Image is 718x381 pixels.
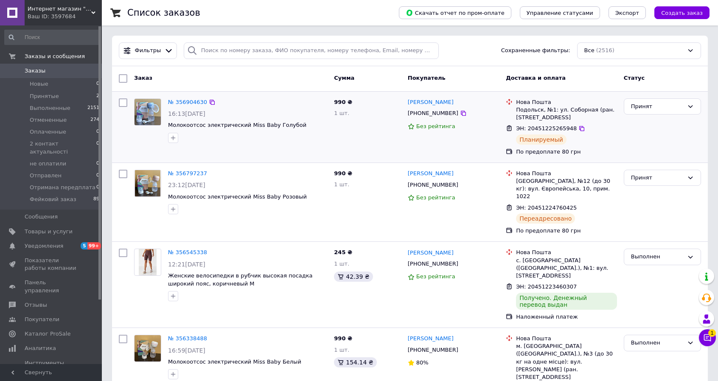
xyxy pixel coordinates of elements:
span: Фейковий заказ [30,196,76,203]
a: [PERSON_NAME] [408,170,454,178]
span: 0 [96,172,99,179]
div: По предоплате 80 грн [516,148,617,156]
div: Переадресовано [516,213,575,224]
span: 245 ₴ [334,249,352,255]
a: Фото товару [134,335,161,362]
div: По предоплате 80 грн [516,227,617,235]
div: Выполнен [631,252,684,261]
span: 23:12[DATE] [168,182,205,188]
span: Отримана передплата [30,184,95,191]
a: Молокоотсос электрический Miss Baby Белый [168,359,301,365]
div: Подольск, №1: ул. Соборная (ран. [STREET_ADDRESS] [516,106,617,121]
span: 1 шт. [334,261,349,267]
span: 274 [90,116,99,124]
span: Скачать отчет по пром-оплате [406,9,505,17]
span: 2 контакт актуальності [30,140,96,155]
input: Поиск [4,30,100,45]
span: Отмененные [30,116,67,124]
a: № 356797237 [168,170,207,176]
span: Экспорт [615,10,639,16]
span: ЭН: 20451223460307 [516,283,577,290]
span: Оплаченные [30,128,66,136]
a: Фото товару [134,170,161,197]
span: 0 [96,160,99,168]
div: [PHONE_NUMBER] [406,108,460,119]
span: Аналитика [25,345,56,352]
a: Молокоотсос электрический Miss Baby Голубой [168,122,306,128]
span: Сохраненные фильтры: [501,47,570,55]
div: Нова Пошта [516,98,617,106]
a: [PERSON_NAME] [408,98,454,106]
div: Планируемый [516,134,567,145]
span: 0 [96,140,99,155]
a: Фото товару [134,98,161,126]
a: № 356338488 [168,335,207,342]
button: Управление статусами [520,6,600,19]
span: ЭН: 20451225265948 [516,125,577,132]
div: [PHONE_NUMBER] [406,179,460,190]
span: не оплатили [30,160,66,168]
a: Женские велосипедки в рубчик высокая посадка широкий пояс, коричневый M [168,272,313,287]
a: Фото товару [134,249,161,276]
span: ЭН: 20451224760425 [516,205,577,211]
div: Нова Пошта [516,249,617,256]
a: № 356545338 [168,249,207,255]
span: Интернет магазин "JULINS" [28,5,91,13]
div: Нова Пошта [516,335,617,342]
div: [GEOGRAPHIC_DATA], №12 (до 30 кг): вул. Європейська, 10, прим. 1022 [516,177,617,201]
a: № 356904630 [168,99,207,105]
span: Без рейтинга [416,194,455,201]
span: Доставка и оплата [506,75,566,81]
div: 42.39 ₴ [334,272,373,282]
span: Статус [624,75,645,81]
span: Создать заказ [661,10,703,16]
span: 990 ₴ [334,99,352,105]
input: Поиск по номеру заказа, ФИО покупателя, номеру телефона, Email, номеру накладной [184,42,439,59]
span: 1 шт. [334,110,349,116]
img: Фото товару [139,249,157,275]
span: 5 [81,242,87,249]
a: Молокоотсос электрический Miss Baby Розовый [168,193,307,200]
span: Сумма [334,75,354,81]
span: Без рейтинга [416,273,455,280]
button: Экспорт [609,6,646,19]
button: Создать заказ [654,6,710,19]
span: Принятые [30,92,59,100]
div: Принят [631,102,684,111]
div: [PHONE_NUMBER] [406,345,460,356]
img: Фото товару [135,335,161,361]
a: [PERSON_NAME] [408,335,454,343]
span: Все [584,47,595,55]
span: 1 [708,329,716,337]
span: Сообщения [25,213,58,221]
span: 80% [416,359,429,366]
span: 89 [93,196,99,203]
span: 99+ [87,242,101,249]
span: 2 [96,92,99,100]
span: Покупатели [25,316,59,323]
div: Ваш ID: 3597684 [28,13,102,20]
span: Панель управления [25,279,79,294]
img: Фото товару [135,99,161,125]
span: (2516) [596,47,614,53]
span: 0 [96,184,99,191]
span: Заказ [134,75,152,81]
div: 154.14 ₴ [334,357,376,367]
span: 1 шт. [334,347,349,353]
img: Фото товару [135,170,160,196]
a: Создать заказ [646,9,710,16]
div: м. [GEOGRAPHIC_DATA] ([GEOGRAPHIC_DATA].), №3 (до 30 кг на одне місце): вул. [PERSON_NAME] (ран. ... [516,342,617,381]
span: 0 [96,80,99,88]
button: Скачать отчет по пром-оплате [399,6,511,19]
span: 12:21[DATE] [168,261,205,268]
a: [PERSON_NAME] [408,249,454,257]
div: с. [GEOGRAPHIC_DATA] ([GEOGRAPHIC_DATA].), №1: вул. [STREET_ADDRESS] [516,257,617,280]
span: 1 шт. [334,181,349,188]
span: Уведомления [25,242,63,250]
span: Управление статусами [527,10,593,16]
span: 16:13[DATE] [168,110,205,117]
span: Отзывы [25,301,47,309]
div: Принят [631,174,684,182]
